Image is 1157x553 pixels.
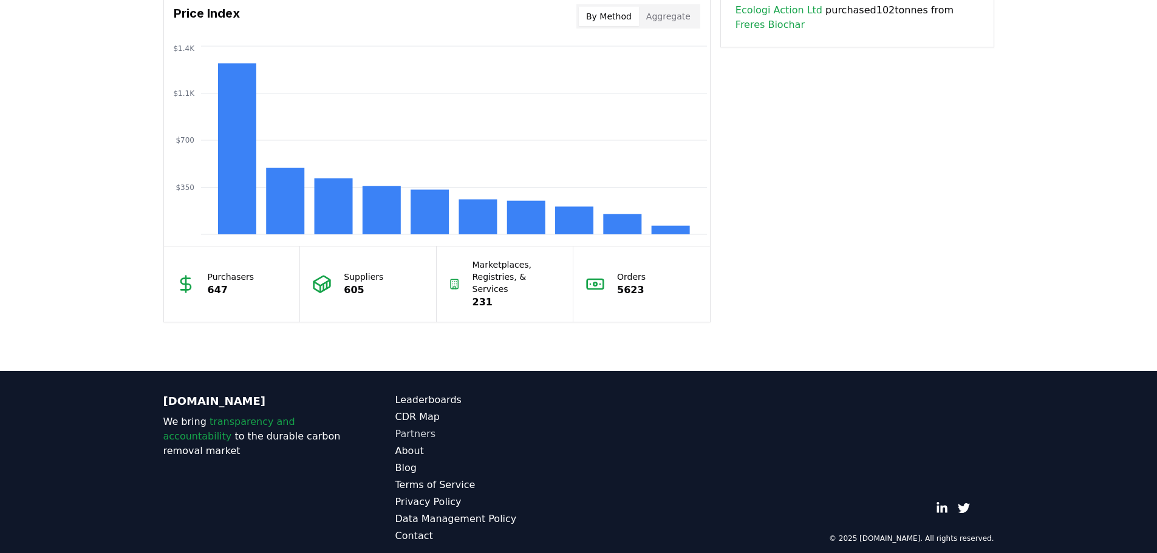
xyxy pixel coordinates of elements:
[344,283,383,297] p: 605
[176,183,194,192] tspan: $350
[174,4,240,29] h3: Price Index
[395,427,579,441] a: Partners
[395,444,579,458] a: About
[208,271,254,283] p: Purchasers
[473,259,561,295] p: Marketplaces, Registries, & Services
[958,502,970,514] a: Twitter
[395,393,579,407] a: Leaderboards
[735,18,805,32] a: Freres Biochar
[639,7,698,26] button: Aggregate
[173,44,195,53] tspan: $1.4K
[617,283,646,297] p: 5623
[395,512,579,526] a: Data Management Policy
[163,393,347,410] p: [DOMAIN_NAME]
[735,3,979,32] span: purchased 102 tonnes from
[936,502,948,514] a: LinkedIn
[395,529,579,543] a: Contact
[176,136,194,144] tspan: $700
[395,461,579,475] a: Blog
[735,3,822,18] a: Ecologi Action Ltd
[829,534,994,543] p: © 2025 [DOMAIN_NAME]. All rights reserved.
[473,295,561,310] p: 231
[173,89,195,98] tspan: $1.1K
[579,7,639,26] button: By Method
[395,478,579,492] a: Terms of Service
[344,271,383,283] p: Suppliers
[163,416,295,442] span: transparency and accountability
[617,271,646,283] p: Orders
[163,415,347,458] p: We bring to the durable carbon removal market
[395,410,579,424] a: CDR Map
[395,495,579,509] a: Privacy Policy
[208,283,254,297] p: 647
